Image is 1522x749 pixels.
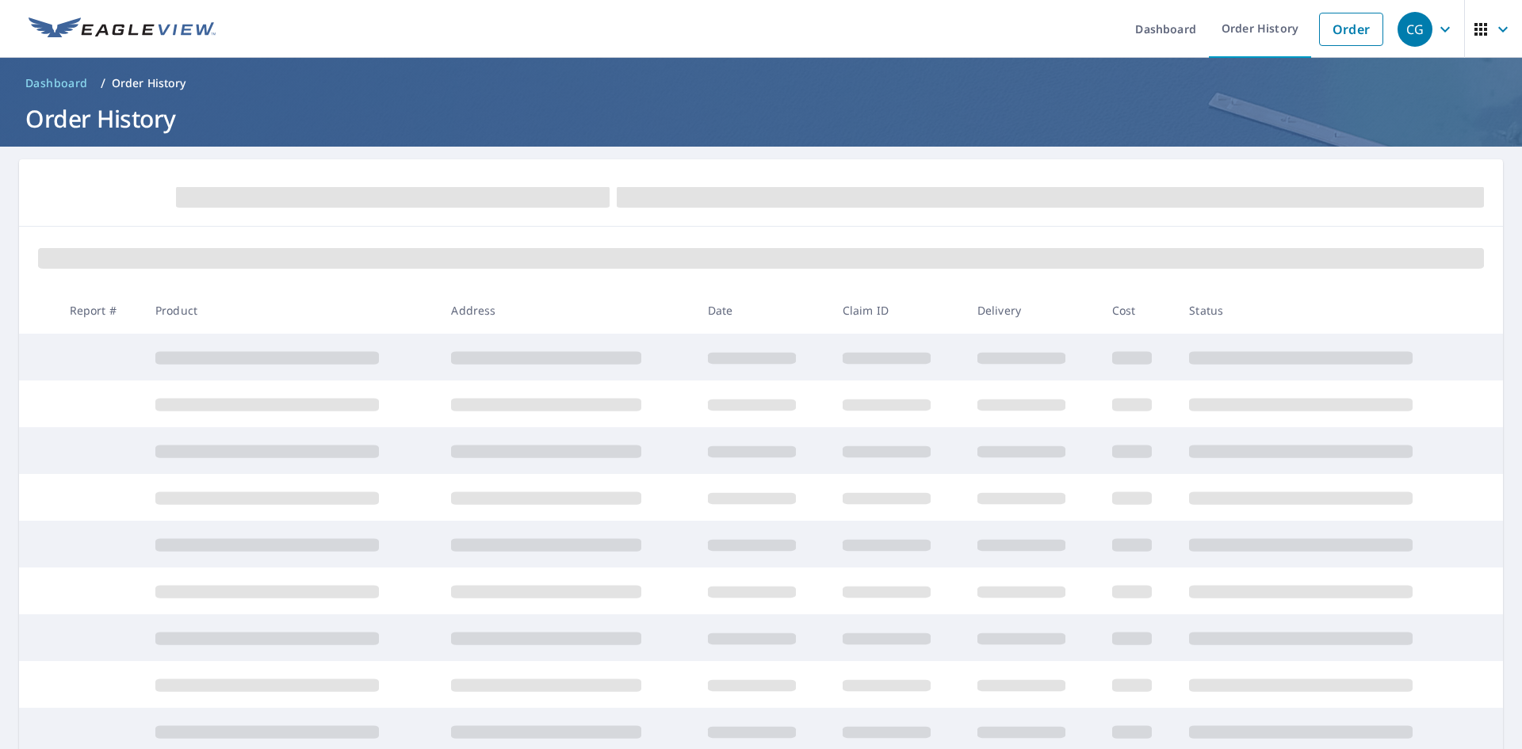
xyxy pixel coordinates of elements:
th: Report # [57,287,143,334]
th: Status [1176,287,1473,334]
p: Order History [112,75,186,91]
span: Dashboard [25,75,88,91]
a: Order [1319,13,1383,46]
img: EV Logo [29,17,216,41]
th: Product [143,287,438,334]
th: Delivery [965,287,1099,334]
th: Address [438,287,694,334]
li: / [101,74,105,93]
th: Cost [1099,287,1177,334]
h1: Order History [19,102,1503,135]
th: Date [695,287,830,334]
th: Claim ID [830,287,965,334]
div: CG [1398,12,1432,47]
a: Dashboard [19,71,94,96]
nav: breadcrumb [19,71,1503,96]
